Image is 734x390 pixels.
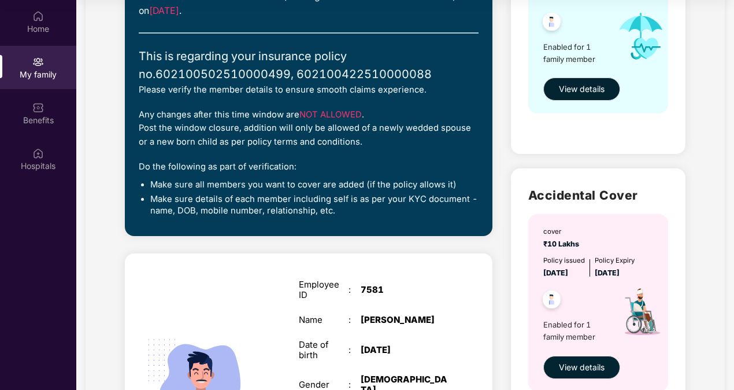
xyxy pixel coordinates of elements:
div: 7581 [361,285,447,295]
div: cover [543,227,583,237]
img: icon [609,279,673,349]
div: [DATE] [361,345,447,355]
div: This is regarding your insurance policy no. 602100502510000499, 602100422510000088 [139,47,479,83]
div: [PERSON_NAME] [361,315,447,325]
span: [DATE] [543,268,568,277]
div: : [349,380,361,390]
div: Name [299,315,349,325]
img: svg+xml;base64,PHN2ZyBpZD0iSG9zcGl0YWxzIiB4bWxucz0iaHR0cDovL3d3dy53My5vcmcvMjAwMC9zdmciIHdpZHRoPS... [32,148,44,159]
span: View details [559,83,605,95]
img: icon [609,1,673,72]
div: Policy Expiry [595,256,635,266]
h2: Accidental Cover [528,186,668,205]
img: svg+xml;base64,PHN2ZyB4bWxucz0iaHR0cDovL3d3dy53My5vcmcvMjAwMC9zdmciIHdpZHRoPSI0OC45NDMiIGhlaWdodD... [537,9,566,38]
div: Date of birth [299,340,349,360]
div: : [349,315,361,325]
span: [DATE] [595,268,620,277]
span: [DATE] [149,5,179,16]
span: View details [559,361,605,374]
div: : [349,345,361,355]
img: svg+xml;base64,PHN2ZyB4bWxucz0iaHR0cDovL3d3dy53My5vcmcvMjAwMC9zdmciIHdpZHRoPSI0OC45NDMiIGhlaWdodD... [537,287,566,315]
img: svg+xml;base64,PHN2ZyB3aWR0aD0iMjAiIGhlaWdodD0iMjAiIHZpZXdCb3g9IjAgMCAyMCAyMCIgZmlsbD0ibm9uZSIgeG... [32,56,44,68]
button: View details [543,78,620,101]
button: View details [543,356,620,379]
li: Make sure details of each member including self is as per your KYC document - name, DOB, mobile n... [150,194,479,216]
div: Employee ID [299,279,349,300]
div: Please verify the member details to ensure smooth claims experience. [139,83,479,97]
span: Enabled for 1 family member [543,41,609,65]
div: Policy issued [543,256,585,266]
li: Make sure all members you want to cover are added (if the policy allows it) [150,179,479,191]
div: Do the following as part of verification: [139,160,479,174]
span: NOT ALLOWED [299,109,362,120]
span: Enabled for 1 family member [543,319,609,343]
img: svg+xml;base64,PHN2ZyBpZD0iQmVuZWZpdHMiIHhtbG5zPSJodHRwOi8vd3d3LnczLm9yZy8yMDAwL3N2ZyIgd2lkdGg9Ij... [32,102,44,113]
div: : [349,285,361,295]
img: svg+xml;base64,PHN2ZyBpZD0iSG9tZSIgeG1sbnM9Imh0dHA6Ly93d3cudzMub3JnLzIwMDAvc3ZnIiB3aWR0aD0iMjAiIG... [32,10,44,22]
div: Gender [299,380,349,390]
span: ₹10 Lakhs [543,240,583,248]
div: Any changes after this time window are . Post the window closure, addition will only be allowed o... [139,108,479,149]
